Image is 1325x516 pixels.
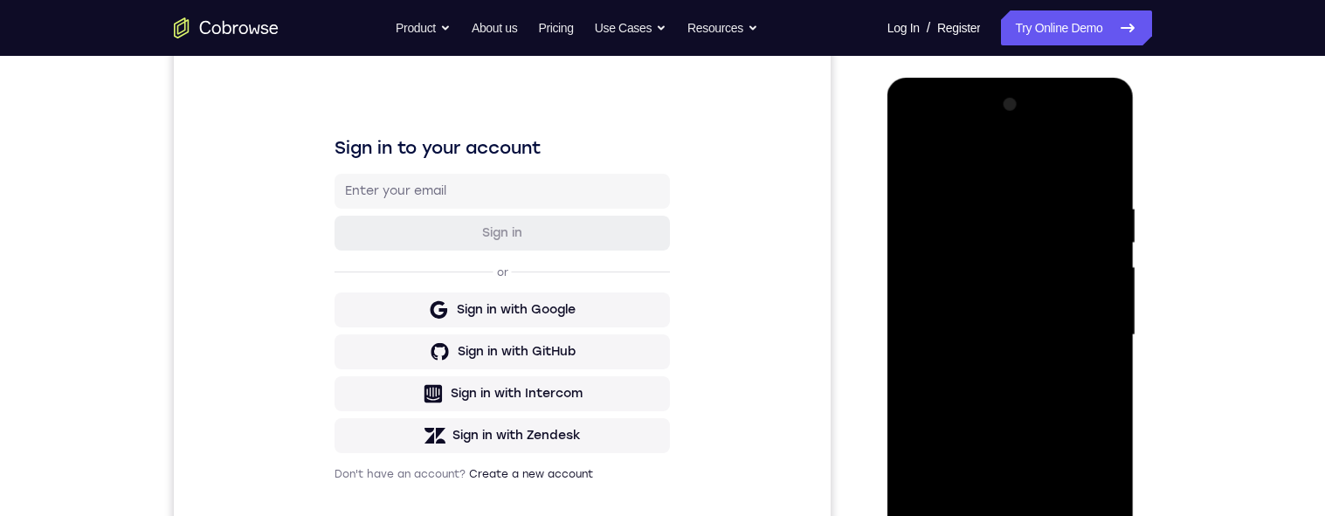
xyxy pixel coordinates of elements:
[279,411,407,429] div: Sign in with Zendesk
[538,10,573,45] a: Pricing
[277,369,409,387] div: Sign in with Intercom
[161,319,496,354] button: Sign in with GitHub
[283,286,402,303] div: Sign in with Google
[320,250,338,264] p: or
[161,277,496,312] button: Sign in with Google
[937,10,980,45] a: Register
[887,10,920,45] a: Log In
[396,10,451,45] button: Product
[687,10,758,45] button: Resources
[161,402,496,437] button: Sign in with Zendesk
[161,451,496,465] p: Don't have an account?
[595,10,666,45] button: Use Cases
[1001,10,1151,45] a: Try Online Demo
[927,17,930,38] span: /
[161,361,496,396] button: Sign in with Intercom
[284,327,402,345] div: Sign in with GitHub
[295,452,419,464] a: Create a new account
[472,10,517,45] a: About us
[174,17,279,38] a: Go to the home page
